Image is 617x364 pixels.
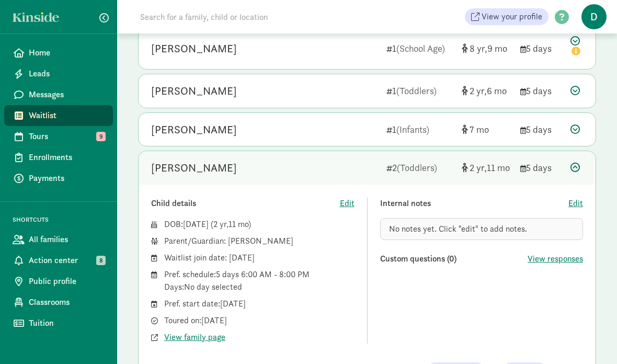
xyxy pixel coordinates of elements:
span: (School Age) [396,42,445,54]
a: Tuition [4,313,113,334]
a: Messages [4,84,113,105]
span: 9 [487,42,507,54]
span: Messages [29,88,105,101]
div: 5 days [520,84,562,98]
div: Avayah Gills [151,40,237,57]
span: 8 [96,256,106,265]
span: 2 [470,85,487,97]
span: Public profile [29,275,105,288]
a: Waitlist [4,105,113,126]
div: Arabella Rodriguez [151,121,237,138]
div: Pref. start date: [DATE] [164,298,355,310]
div: Pref. schedule: 5 days 6:00 AM - 8:00 PM Days: No day selected [164,268,355,293]
a: Classrooms [4,292,113,313]
div: Internal notes [380,197,569,210]
div: Hassan Pope [151,83,237,99]
span: D [581,4,607,29]
span: All families [29,233,105,246]
span: Enrollments [29,151,105,164]
div: Custom questions (0) [380,253,528,265]
span: 2 [470,162,487,174]
span: 2 [213,219,228,230]
div: 1 [386,84,453,98]
div: Parent/Guardian: [PERSON_NAME] [164,235,355,247]
div: Child details [151,197,340,210]
button: View responses [528,253,583,265]
span: (Toddlers) [396,85,437,97]
button: View family page [164,331,225,344]
a: Payments [4,168,113,189]
span: Leads [29,67,105,80]
span: 11 [228,219,248,230]
div: [object Object] [462,161,512,175]
div: 1 [386,41,453,55]
a: Action center 8 [4,250,113,271]
span: (Toddlers) [397,162,437,174]
span: 7 [470,123,489,135]
input: Search for a family, child or location [134,6,427,27]
span: 11 [487,162,510,174]
div: 5 days [520,122,562,136]
span: Action center [29,254,105,267]
span: No notes yet. Click "edit" to add notes. [389,223,527,234]
span: 6 [487,85,507,97]
span: Home [29,47,105,59]
a: Public profile [4,271,113,292]
div: Toured on: [DATE] [164,314,355,327]
span: Classrooms [29,296,105,309]
iframe: Chat Widget [565,314,617,364]
span: [DATE] [183,219,209,230]
a: Enrollments [4,147,113,168]
span: Waitlist [29,109,105,122]
span: View your profile [482,10,542,23]
span: (Infants) [396,123,429,135]
div: [object Object] [462,84,512,98]
div: Waitlist join date: [DATE] [164,252,355,264]
span: Tuition [29,317,105,329]
span: Payments [29,172,105,185]
div: [object Object] [462,41,512,55]
a: All families [4,229,113,250]
div: 5 days [520,161,562,175]
a: Tours 9 [4,126,113,147]
div: [object Object] [462,122,512,136]
span: 8 [470,42,487,54]
span: 9 [96,132,106,141]
div: 5 days [520,41,562,55]
button: Edit [340,197,355,210]
div: 1 [386,122,453,136]
a: Home [4,42,113,63]
a: Leads [4,63,113,84]
button: Edit [568,197,583,210]
div: 2 [386,161,453,175]
span: Tours [29,130,105,143]
a: View your profile [465,8,549,25]
div: DOB: ( ) [164,218,355,231]
div: Chalaya Diaz [151,160,237,176]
